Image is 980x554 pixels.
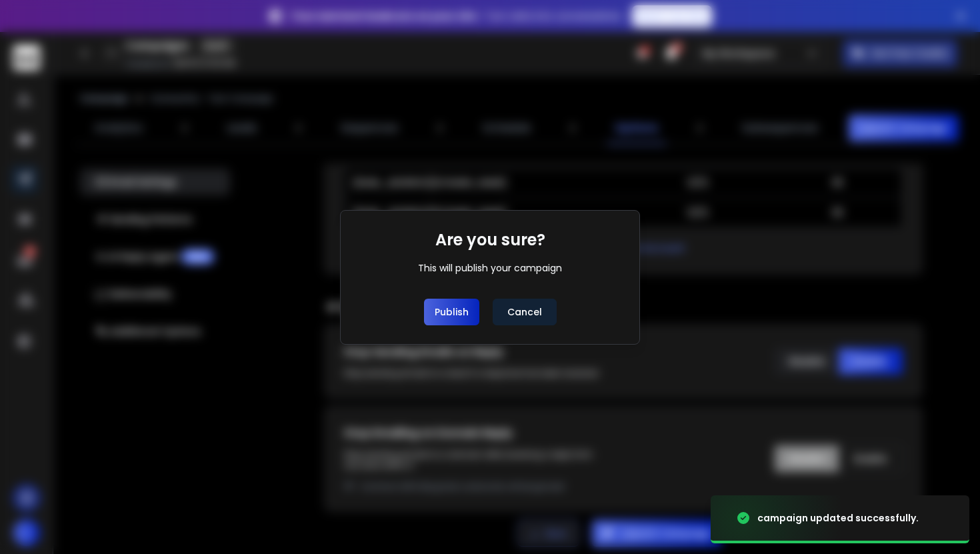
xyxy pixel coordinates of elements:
div: This will publish your campaign [418,261,562,275]
button: Cancel [493,299,557,325]
h1: Are you sure? [435,229,545,251]
div: campaign updated successfully. [757,511,919,525]
button: Publish [424,299,479,325]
